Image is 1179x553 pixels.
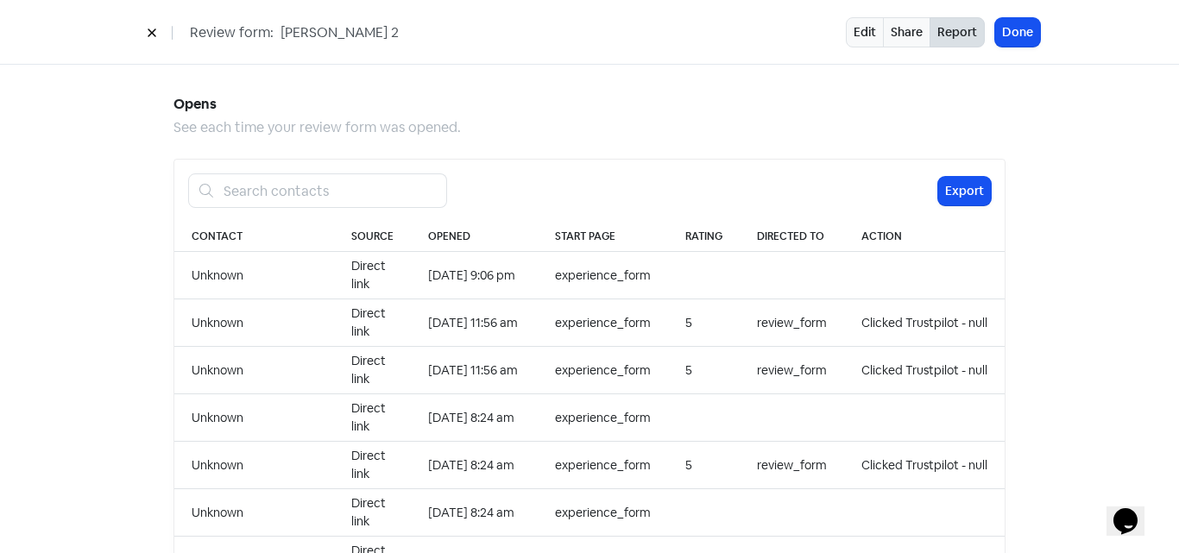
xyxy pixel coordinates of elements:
td: Unknown [174,442,334,489]
td: Unknown [174,299,334,347]
th: Source [334,222,411,252]
div: See each time your review form was opened. [173,117,1006,138]
td: Direct link [334,489,411,537]
td: 5 [668,347,740,394]
td: Direct link [334,347,411,394]
td: [DATE] 11:56 am [411,299,538,347]
td: [DATE] 9:06 pm [411,252,538,299]
h5: Opens [173,91,1006,117]
td: experience_form [538,252,668,299]
iframe: chat widget [1106,484,1162,536]
th: Contact [174,222,334,252]
td: Unknown [174,394,334,442]
td: [DATE] 8:24 am [411,442,538,489]
td: experience_form [538,489,668,537]
td: Unknown [174,489,334,537]
td: [DATE] 8:24 am [411,394,538,442]
a: Share [883,17,930,47]
td: Clicked Trustpilot - null [844,299,1005,347]
td: review_form [740,442,844,489]
td: 5 [668,442,740,489]
td: experience_form [538,442,668,489]
span: Review form: [190,22,274,43]
td: 5 [668,299,740,347]
td: review_form [740,299,844,347]
td: Clicked Trustpilot - null [844,347,1005,394]
input: Search contacts [213,173,447,208]
th: Rating [668,222,740,252]
th: Opened [411,222,538,252]
a: Edit [846,17,884,47]
td: experience_form [538,299,668,347]
td: Unknown [174,347,334,394]
th: Directed to [740,222,844,252]
td: Direct link [334,394,411,442]
td: experience_form [538,347,668,394]
td: review_form [740,347,844,394]
button: Done [995,18,1040,47]
td: Clicked Trustpilot - null [844,442,1005,489]
td: [DATE] 8:24 am [411,489,538,537]
button: Export [938,177,991,205]
td: Direct link [334,252,411,299]
th: Start page [538,222,668,252]
button: Report [930,17,985,47]
th: Action [844,222,1005,252]
td: experience_form [538,394,668,442]
td: Direct link [334,442,411,489]
td: Unknown [174,252,334,299]
td: [DATE] 11:56 am [411,347,538,394]
td: Direct link [334,299,411,347]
